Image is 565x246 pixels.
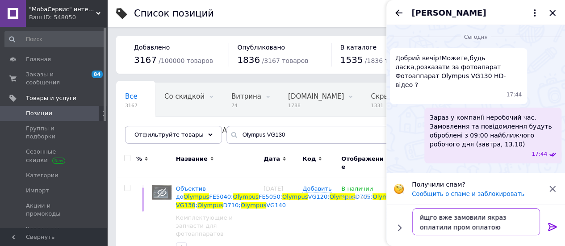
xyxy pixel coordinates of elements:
img: :face_with_monocle: [393,183,404,194]
div: Скрытый [341,193,393,201]
button: Назад [393,8,404,18]
span: 74 [231,102,261,109]
span: Olympus [282,193,308,200]
button: Показать кнопки [393,222,405,233]
span: 3167 [125,102,138,109]
span: Сезонные скидки [26,148,83,164]
div: Список позиций [134,9,214,18]
a: Объектив доOlympusFE5040;OlympusFE5050;OlympusVG120;OlympusD705;OlympusVG130;OlympusD710;OlympusV... [176,185,398,208]
span: Акции и промокоды [26,202,83,218]
span: 84 [92,71,103,78]
button: Сообщить о спаме и заблокировать [412,191,524,197]
span: Все [125,92,138,100]
span: Витрина [231,92,261,100]
span: Отображение [341,155,386,171]
span: В каталоге [340,44,377,51]
span: FE5040; [209,193,233,200]
span: Добавить [302,185,331,192]
img: Объектив до Olympus FE5040; Olympus FE5050;Olympus VG120;Olympus D705;Olympus VG130;Olympus D710;... [152,185,172,200]
span: Дата [264,155,280,163]
span: Olympus [184,193,209,200]
span: Со скидкой [164,92,205,100]
span: VG130 [176,202,196,208]
span: 1836 [237,54,260,65]
span: Скрытые [371,92,402,100]
span: 1535 [340,54,363,65]
span: "МобаСервис" интернет-магазин mobaservice [29,5,96,13]
span: Добавлено [134,44,170,51]
span: 3167 [134,54,157,65]
span: Заказы и сообщения [26,71,83,87]
span: / 100000 товаров [159,57,213,64]
span: Olympus [241,202,266,208]
div: 12.10.2025 [390,32,561,41]
span: / 3167 товаров [262,57,308,64]
span: Добрий вечір!Можете,будь ласка,розказати за фотоапарат Фотоаппарат Olympus VG130 HD-відео ? [395,54,522,89]
span: % [136,155,142,163]
div: Не показываются в Каталоге ProSale [116,117,290,151]
p: Получили спам? [412,180,542,189]
span: D710; [223,202,240,208]
span: Зараз у компанії неробочий час. Замовлення та повідомлення будуть оброблені з 09:00 найближчого р... [430,113,556,149]
span: Главная [26,55,51,63]
a: Комплектующие и запчасти для фотоаппаратов [176,214,259,238]
input: Поиск [4,31,105,47]
span: VG120; [308,193,329,200]
span: 1788 [288,102,344,109]
span: [DOMAIN_NAME] [288,92,344,100]
span: Опубликовано [237,44,285,51]
span: Название [176,155,208,163]
span: Объектив до [176,185,206,200]
span: Olympus [372,193,398,200]
span: FE5050; [259,193,282,200]
button: [PERSON_NAME] [411,7,540,19]
span: ; [195,202,197,208]
span: Отфильтруйте товары [134,131,204,138]
span: Не показываются в [GEOGRAPHIC_DATA]... [125,126,272,134]
span: Сегодня [460,33,491,41]
span: Позиции [26,109,52,117]
span: Olympus [197,202,223,208]
div: Ваш ID: 548050 [29,13,107,21]
input: Поиск по названию позиции, артикулу и поисковым запросам [226,126,547,144]
span: / 1836 товаров [365,57,411,64]
span: Категории [26,171,59,179]
span: В наличии [341,185,373,195]
span: Olympus [233,193,258,200]
span: Товары и услуги [26,94,76,102]
span: [PERSON_NAME] [411,7,486,19]
span: VG140 [266,202,286,208]
button: Закрыть [547,8,558,18]
span: Импорт [26,187,49,195]
span: 17:44 12.10.2025 [532,150,547,158]
span: 17:44 12.10.2025 [506,91,522,99]
span: 1331 [371,102,402,109]
textarea: йщго вже замовили якраз оплатили пром оплатою [412,208,540,235]
span: Удаленные позиции [26,225,83,241]
span: Группы и подборки [26,125,83,141]
span: Olympus [330,193,355,200]
span: Код [302,155,316,163]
